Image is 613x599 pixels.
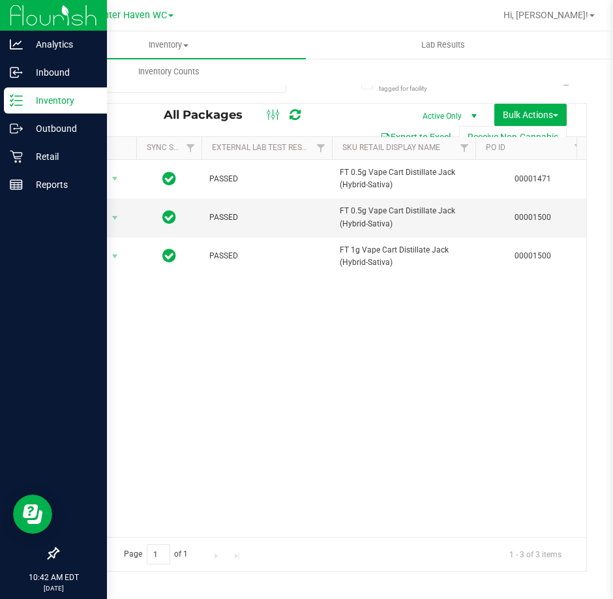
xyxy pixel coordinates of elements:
[23,93,101,108] p: Inventory
[10,178,23,191] inline-svg: Reports
[10,66,23,79] inline-svg: Inbound
[13,495,52,534] iframe: Resource center
[306,31,580,59] a: Lab Results
[31,58,306,85] a: Inventory Counts
[209,250,324,262] span: PASSED
[515,213,551,222] a: 00001500
[23,37,101,52] p: Analytics
[147,544,170,564] input: 1
[162,247,176,265] span: In Sync
[515,174,551,183] a: 00001471
[23,65,101,80] p: Inbound
[10,94,23,107] inline-svg: Inventory
[23,177,101,192] p: Reports
[31,39,306,51] span: Inventory
[404,39,483,51] span: Lab Results
[342,143,440,152] a: Sku Retail Display Name
[23,121,101,136] p: Outbound
[162,170,176,188] span: In Sync
[147,143,197,152] a: Sync Status
[23,149,101,164] p: Retail
[107,247,123,266] span: select
[499,544,572,564] span: 1 - 3 of 3 items
[10,38,23,51] inline-svg: Analytics
[209,211,324,224] span: PASSED
[6,572,101,583] p: 10:42 AM EDT
[372,126,459,148] button: Export to Excel
[212,143,314,152] a: External Lab Test Result
[454,137,475,159] a: Filter
[340,166,468,191] span: FT 0.5g Vape Cart Distillate Jack (Hybrid-Sativa)
[459,126,567,148] button: Receive Non-Cannabis
[209,173,324,185] span: PASSED
[121,66,217,78] span: Inventory Counts
[568,137,590,159] a: Filter
[486,143,505,152] a: PO ID
[515,251,551,260] a: 00001500
[164,108,256,122] span: All Packages
[162,208,176,226] span: In Sync
[340,244,468,269] span: FT 1g Vape Cart Distillate Jack (Hybrid-Sativa)
[340,205,468,230] span: FT 0.5g Vape Cart Distillate Jack (Hybrid-Sativa)
[107,170,123,188] span: select
[10,150,23,163] inline-svg: Retail
[113,544,199,564] span: Page of 1
[310,137,332,159] a: Filter
[10,122,23,135] inline-svg: Outbound
[503,10,588,20] span: Hi, [PERSON_NAME]!
[6,583,101,593] p: [DATE]
[31,31,306,59] a: Inventory
[494,104,567,126] button: Bulk Actions
[180,137,202,159] a: Filter
[107,209,123,227] span: select
[503,110,558,120] span: Bulk Actions
[93,10,167,21] span: Winter Haven WC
